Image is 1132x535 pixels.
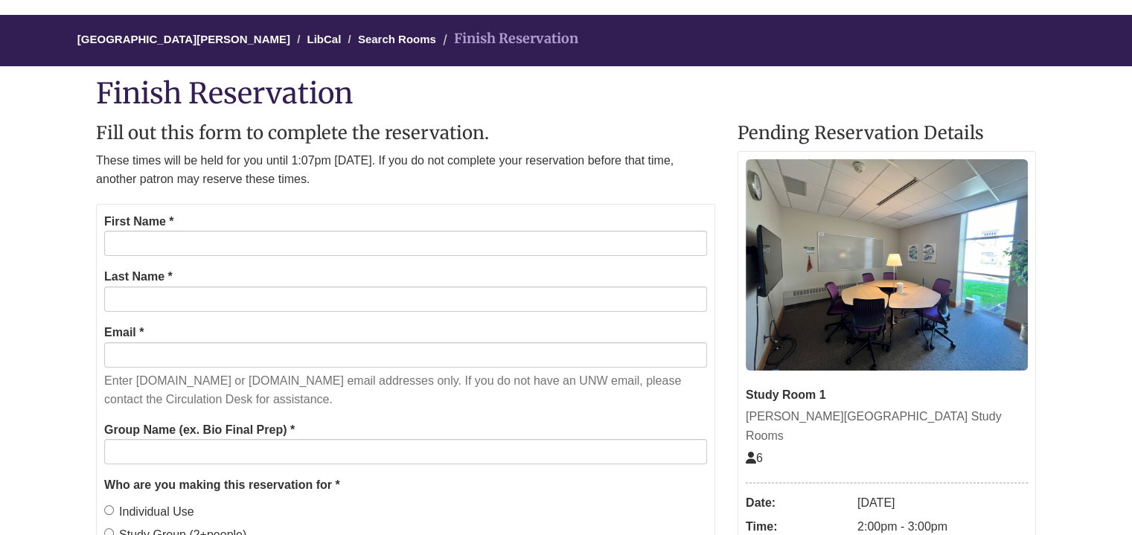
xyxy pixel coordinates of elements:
[746,159,1028,371] img: Study Room 1
[96,124,715,143] h2: Fill out this form to complete the reservation.
[104,420,295,440] label: Group Name (ex. Bio Final Prep) *
[104,505,114,515] input: Individual Use
[746,407,1028,445] div: [PERSON_NAME][GEOGRAPHIC_DATA] Study Rooms
[307,33,341,45] a: LibCal
[738,124,1036,143] h2: Pending Reservation Details
[96,77,1036,109] h1: Finish Reservation
[746,452,763,464] span: The capacity of this space
[439,28,578,50] li: Finish Reservation
[104,212,173,231] label: First Name *
[104,502,194,522] label: Individual Use
[104,267,173,286] label: Last Name *
[358,33,436,45] a: Search Rooms
[857,491,1028,515] dd: [DATE]
[746,385,1028,405] div: Study Room 1
[746,491,850,515] dt: Date:
[104,323,144,342] label: Email *
[77,33,290,45] a: [GEOGRAPHIC_DATA][PERSON_NAME]
[96,15,1036,66] nav: Breadcrumb
[104,371,707,409] p: Enter [DOMAIN_NAME] or [DOMAIN_NAME] email addresses only. If you do not have an UNW email, pleas...
[96,151,715,189] p: These times will be held for you until 1:07pm [DATE]. If you do not complete your reservation bef...
[104,475,707,495] legend: Who are you making this reservation for *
